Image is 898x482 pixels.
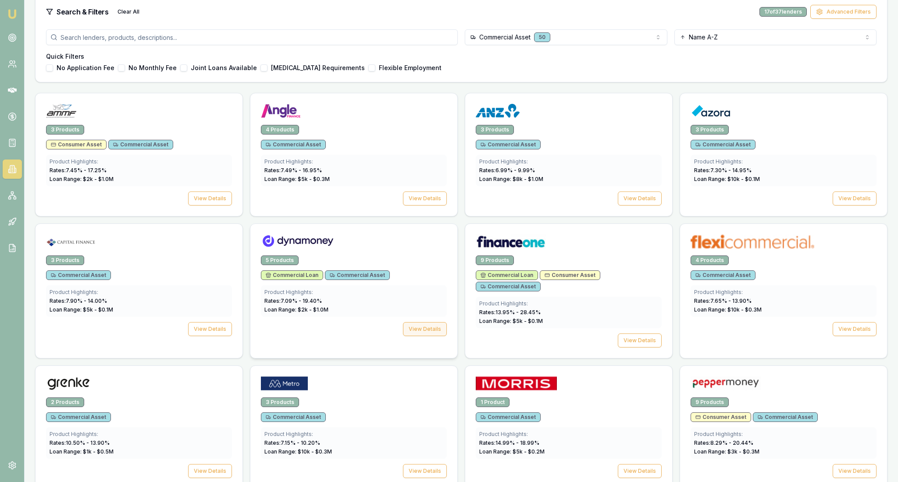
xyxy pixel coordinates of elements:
[50,448,114,455] span: Loan Range: $ 1 k - $ 0.5 M
[46,29,458,45] input: Search lenders, products, descriptions...
[479,309,541,315] span: Rates: 13.95 % - 28.45 %
[691,376,761,390] img: Pepper Money logo
[695,141,751,148] span: Commercial Asset
[264,289,443,296] div: Product Highlights:
[833,191,877,206] button: View Details
[476,255,514,265] div: 9 Products
[50,431,228,438] div: Product Highlights:
[403,322,447,336] button: View Details
[46,255,84,265] div: 3 Products
[250,223,458,358] a: Dynamoney logo5 ProductsCommercial LoanCommercial AssetProduct Highlights:Rates:7.09% - 19.40%Loa...
[264,158,443,165] div: Product Highlights:
[833,322,877,336] button: View Details
[691,255,729,265] div: 4 Products
[694,431,873,438] div: Product Highlights:
[694,298,752,304] span: Rates: 7.65 % - 13.90 %
[476,104,520,118] img: ANZ logo
[680,223,887,358] a: flexicommercial logo4 ProductsCommercial AssetProduct Highlights:Rates:7.65% - 13.90%Loan Range: ...
[7,9,18,19] img: emu-icon-u.png
[379,65,442,71] label: Flexible Employment
[694,176,760,182] span: Loan Range: $ 10 k - $ 0.1 M
[188,464,232,478] button: View Details
[50,158,228,165] div: Product Highlights:
[191,65,257,71] label: Joint Loans Available
[266,272,318,279] span: Commercial Loan
[261,376,308,390] img: Metro Finance logo
[264,298,322,304] span: Rates: 7.09 % - 19.40 %
[545,272,595,279] span: Consumer Asset
[51,141,102,148] span: Consumer Asset
[51,414,106,421] span: Commercial Asset
[266,414,321,421] span: Commercial Asset
[691,397,729,407] div: 9 Products
[113,141,168,148] span: Commercial Asset
[694,439,753,446] span: Rates: 8.29 % - 20.44 %
[479,439,539,446] span: Rates: 14.99 % - 18.99 %
[695,414,746,421] span: Consumer Asset
[188,322,232,336] button: View Details
[479,448,545,455] span: Loan Range: $ 5 k - $ 0.2 M
[250,93,458,216] a: Angle Finance logo4 ProductsCommercial AssetProduct Highlights:Rates:7.49% - 16.95%Loan Range: $5...
[261,397,299,407] div: 3 Products
[35,223,243,358] a: Capital Finance logo3 ProductsCommercial AssetProduct Highlights:Rates:7.90% - 14.00%Loan Range: ...
[50,289,228,296] div: Product Highlights:
[264,176,330,182] span: Loan Range: $ 5 k - $ 0.3 M
[264,167,322,174] span: Rates: 7.49 % - 16.95 %
[680,93,887,216] a: Azora logo3 ProductsCommercial AssetProduct Highlights:Rates:7.30% - 14.95%Loan Range: $10k - $0....
[481,141,536,148] span: Commercial Asset
[695,272,751,279] span: Commercial Asset
[694,306,762,313] span: Loan Range: $ 10 k - $ 0.3 M
[758,414,813,421] span: Commercial Asset
[694,448,759,455] span: Loan Range: $ 3 k - $ 0.3 M
[50,167,107,174] span: Rates: 7.45 % - 17.25 %
[694,158,873,165] div: Product Highlights:
[266,141,321,148] span: Commercial Asset
[465,223,673,358] a: Finance One logo9 ProductsCommercial LoanConsumer AssetCommercial AssetProduct Highlights:Rates:1...
[57,7,109,17] h3: Search & Filters
[479,431,658,438] div: Product Highlights:
[479,318,543,324] span: Loan Range: $ 5 k - $ 0.1 M
[261,125,299,135] div: 4 Products
[691,125,729,135] div: 3 Products
[465,93,673,216] a: ANZ logo3 ProductsCommercial AssetProduct Highlights:Rates:6.99% - 9.99%Loan Range: $8k - $1.0MVi...
[261,255,299,265] div: 5 Products
[479,176,543,182] span: Loan Range: $ 8 k - $ 1.0 M
[112,5,145,19] button: Clear All
[403,464,447,478] button: View Details
[694,167,752,174] span: Rates: 7.30 % - 14.95 %
[50,176,114,182] span: Loan Range: $ 2 k - $ 1.0 M
[271,65,365,71] label: [MEDICAL_DATA] Requirements
[476,376,557,390] img: Morris Finance logo
[330,272,385,279] span: Commercial Asset
[618,464,662,478] button: View Details
[479,167,535,174] span: Rates: 6.99 % - 9.99 %
[481,283,536,290] span: Commercial Asset
[46,104,76,118] img: AMMF logo
[264,439,320,446] span: Rates: 7.15 % - 10.20 %
[691,104,731,118] img: Azora logo
[50,298,107,304] span: Rates: 7.90 % - 14.00 %
[618,191,662,206] button: View Details
[759,7,807,17] div: 17 of 37 lenders
[188,191,232,206] button: View Details
[50,306,113,313] span: Loan Range: $ 5 k - $ 0.1 M
[479,300,658,307] div: Product Highlights:
[481,414,536,421] span: Commercial Asset
[264,306,328,313] span: Loan Range: $ 2 k - $ 1.0 M
[261,234,335,248] img: Dynamoney logo
[50,439,110,446] span: Rates: 10.50 % - 13.90 %
[476,234,546,248] img: Finance One logo
[46,376,91,390] img: Grenke logo
[264,448,332,455] span: Loan Range: $ 10 k - $ 0.3 M
[46,125,84,135] div: 3 Products
[46,52,877,61] h4: Quick Filters
[51,272,106,279] span: Commercial Asset
[476,397,510,407] div: 1 Product
[46,234,96,248] img: Capital Finance logo
[476,125,514,135] div: 3 Products
[479,158,658,165] div: Product Highlights:
[46,397,84,407] div: 2 Products
[618,333,662,347] button: View Details
[57,65,114,71] label: No Application Fee
[403,191,447,206] button: View Details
